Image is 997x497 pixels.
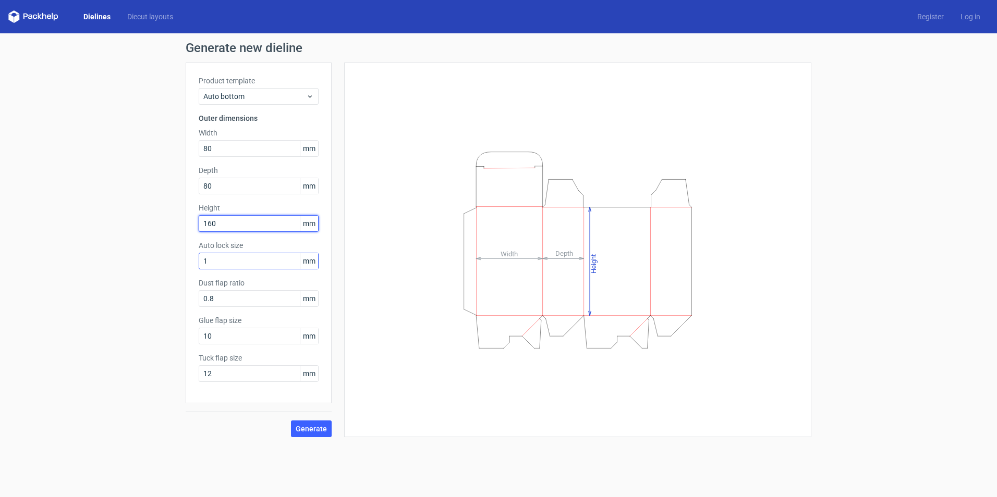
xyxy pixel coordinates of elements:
span: mm [300,366,318,381]
label: Tuck flap size [199,353,319,363]
span: mm [300,253,318,269]
button: Generate [291,420,332,437]
span: mm [300,291,318,306]
span: mm [300,141,318,156]
span: mm [300,216,318,231]
tspan: Width [501,250,518,257]
span: Auto bottom [203,91,306,102]
label: Product template [199,76,319,86]
tspan: Depth [555,250,573,257]
label: Height [199,203,319,213]
h3: Outer dimensions [199,113,319,123]
h1: Generate new dieline [186,42,811,54]
a: Dielines [75,11,119,22]
label: Auto lock size [199,240,319,251]
label: Width [199,128,319,138]
a: Register [909,11,952,22]
tspan: Height [590,254,598,273]
a: Diecut layouts [119,11,181,22]
span: mm [300,178,318,194]
a: Log in [952,11,989,22]
label: Glue flap size [199,315,319,326]
span: mm [300,328,318,344]
label: Depth [199,165,319,176]
label: Dust flap ratio [199,278,319,288]
span: Generate [296,425,327,432]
